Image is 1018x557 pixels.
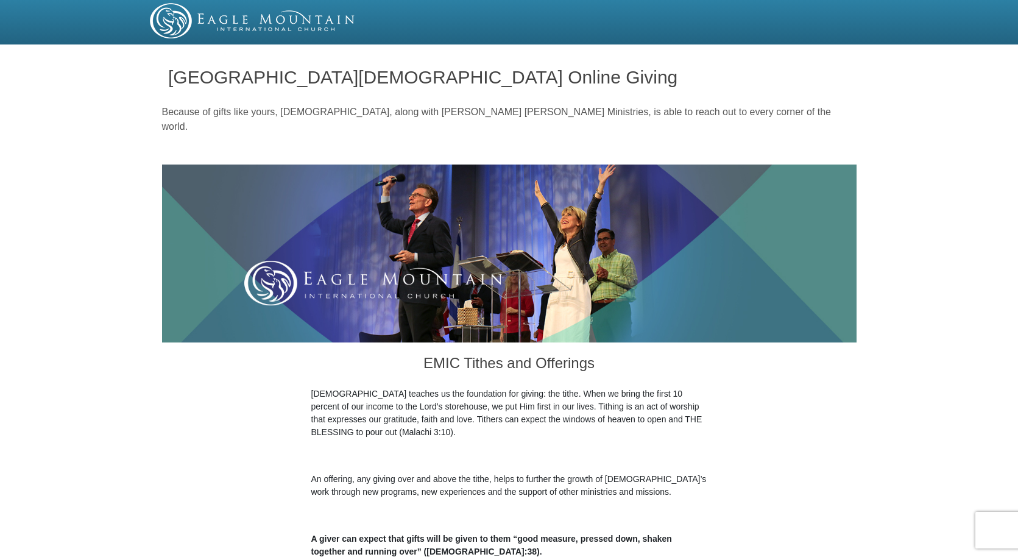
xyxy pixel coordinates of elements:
h3: EMIC Tithes and Offerings [311,342,707,388]
p: [DEMOGRAPHIC_DATA] teaches us the foundation for giving: the tithe. When we bring the first 10 pe... [311,388,707,439]
h1: [GEOGRAPHIC_DATA][DEMOGRAPHIC_DATA] Online Giving [168,67,850,87]
p: Because of gifts like yours, [DEMOGRAPHIC_DATA], along with [PERSON_NAME] [PERSON_NAME] Ministrie... [162,105,857,134]
p: An offering, any giving over and above the tithe, helps to further the growth of [DEMOGRAPHIC_DAT... [311,473,707,498]
b: A giver can expect that gifts will be given to them “good measure, pressed down, shaken together ... [311,534,672,556]
img: EMIC [150,3,356,38]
